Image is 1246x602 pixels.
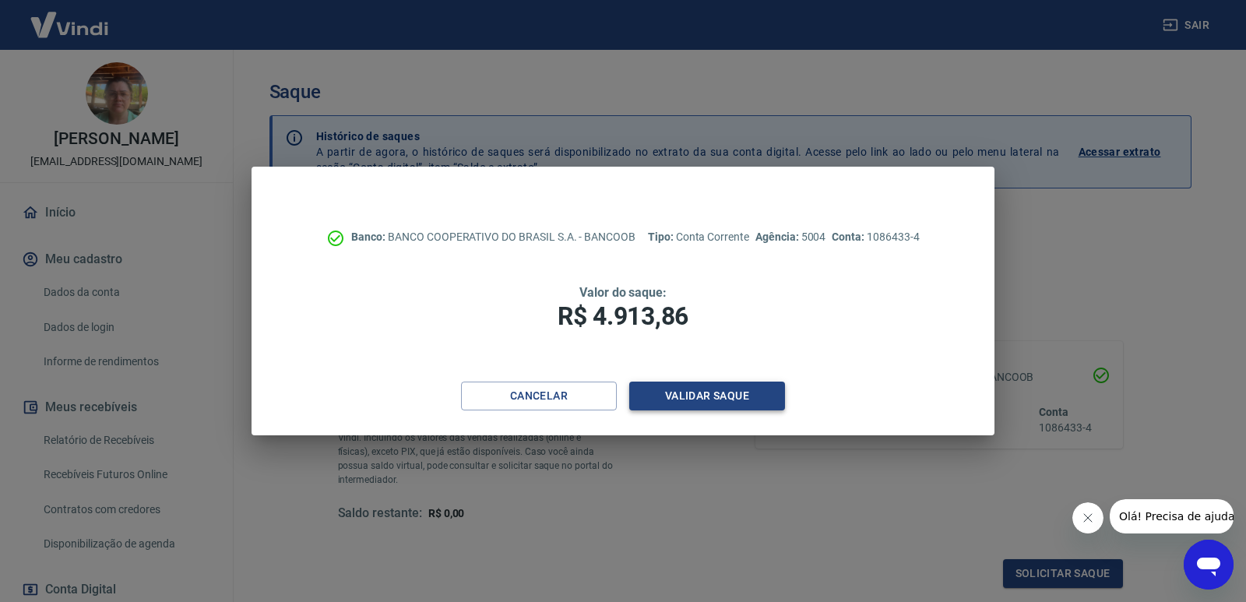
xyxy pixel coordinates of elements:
span: Banco: [351,231,388,243]
span: R$ 4.913,86 [558,301,688,331]
p: BANCO COOPERATIVO DO BRASIL S.A. - BANCOOB [351,229,635,245]
button: Validar saque [629,382,785,410]
span: Valor do saque: [579,285,667,300]
p: Conta Corrente [648,229,749,245]
span: Olá! Precisa de ajuda? [9,11,131,23]
p: 1086433-4 [832,229,919,245]
iframe: Mensagem da empresa [1110,499,1234,533]
iframe: Botão para abrir a janela de mensagens [1184,540,1234,590]
button: Cancelar [461,382,617,410]
span: Conta: [832,231,867,243]
span: Agência: [755,231,801,243]
p: 5004 [755,229,825,245]
iframe: Fechar mensagem [1072,502,1103,533]
span: Tipo: [648,231,676,243]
